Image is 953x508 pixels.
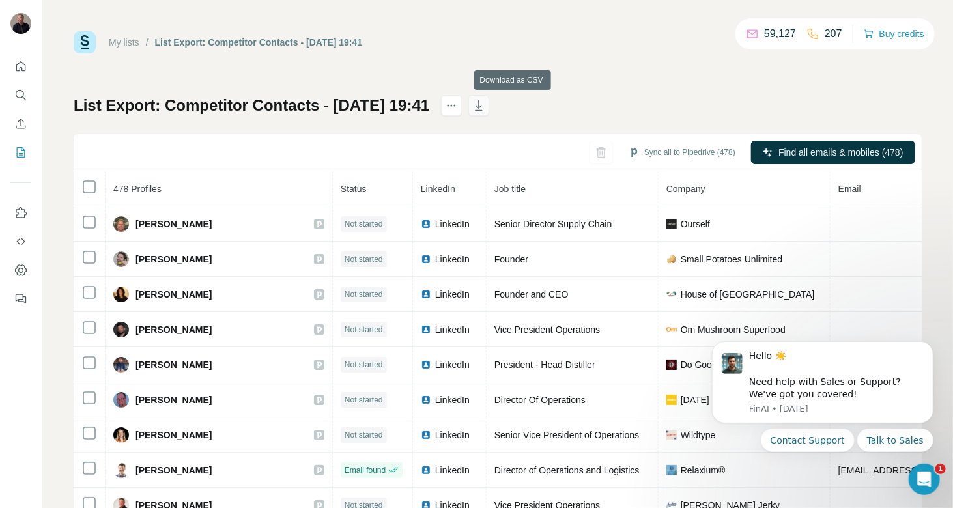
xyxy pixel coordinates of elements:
[113,216,129,232] img: Avatar
[10,141,31,164] button: My lists
[494,254,528,264] span: Founder
[10,259,31,282] button: Dashboard
[864,25,924,43] button: Buy credits
[666,502,677,507] img: company-logo
[494,360,595,370] span: President - Head Distiller
[146,36,149,49] li: /
[435,253,470,266] span: LinkedIn
[494,184,526,194] span: Job title
[435,358,470,371] span: LinkedIn
[109,37,139,48] a: My lists
[421,184,455,194] span: LinkedIn
[421,289,431,300] img: LinkedIn logo
[681,429,716,442] span: Wildtype
[10,201,31,225] button: Use Surfe on LinkedIn
[751,141,915,164] button: Find all emails & mobiles (478)
[10,55,31,78] button: Quick start
[666,430,677,440] img: company-logo
[421,395,431,405] img: LinkedIn logo
[935,464,946,474] span: 1
[666,219,677,229] img: company-logo
[10,287,31,311] button: Feedback
[74,95,429,116] h1: List Export: Competitor Contacts - [DATE] 19:41
[421,430,431,440] img: LinkedIn logo
[421,219,431,229] img: LinkedIn logo
[74,31,96,53] img: Surfe Logo
[494,430,639,440] span: Senior Vice President of Operations
[764,26,796,42] p: 59,127
[10,83,31,107] button: Search
[666,184,705,194] span: Company
[135,429,212,442] span: [PERSON_NAME]
[681,218,710,231] span: Ourself
[135,288,212,301] span: [PERSON_NAME]
[135,218,212,231] span: [PERSON_NAME]
[666,395,677,405] img: company-logo
[135,358,212,371] span: [PERSON_NAME]
[435,393,470,406] span: LinkedIn
[421,254,431,264] img: LinkedIn logo
[681,464,726,477] span: Relaxium®
[135,253,212,266] span: [PERSON_NAME]
[345,359,383,371] span: Not started
[135,393,212,406] span: [PERSON_NAME]
[494,219,612,229] span: Senior Director Supply Chain
[113,357,129,373] img: Avatar
[345,324,383,335] span: Not started
[681,253,782,266] span: Small Potatoes Unlimited
[113,184,162,194] span: 478 Profiles
[345,218,383,230] span: Not started
[113,462,129,478] img: Avatar
[494,289,569,300] span: Founder and CEO
[345,394,383,406] span: Not started
[441,95,462,116] button: actions
[345,289,383,300] span: Not started
[666,360,677,370] img: company-logo
[345,464,386,476] span: Email found
[435,429,470,442] span: LinkedIn
[666,291,677,297] img: company-logo
[681,393,709,406] span: [DATE]
[494,395,586,405] span: Director Of Operations
[10,13,31,34] img: Avatar
[341,184,367,194] span: Status
[825,26,842,42] p: 207
[494,465,640,475] span: Director of Operations and Logistics
[692,326,953,501] iframe: Intercom notifications message
[113,287,129,302] img: Avatar
[113,392,129,408] img: Avatar
[681,323,786,336] span: Om Mushroom Superfood
[155,36,363,49] div: List Export: Competitor Contacts - [DATE] 19:41
[135,464,212,477] span: [PERSON_NAME]
[778,146,903,159] span: Find all emails & mobiles (478)
[666,465,677,475] img: company-logo
[435,288,470,301] span: LinkedIn
[909,464,940,495] iframe: Intercom live chat
[435,464,470,477] span: LinkedIn
[113,427,129,443] img: Avatar
[666,255,677,264] img: company-logo
[435,218,470,231] span: LinkedIn
[666,327,677,332] img: company-logo
[494,324,600,335] span: Vice President Operations
[135,323,212,336] span: [PERSON_NAME]
[619,143,745,162] button: Sync all to Pipedrive (478)
[838,184,861,194] span: Email
[345,429,383,441] span: Not started
[345,253,383,265] span: Not started
[10,112,31,135] button: Enrich CSV
[113,251,129,267] img: Avatar
[421,360,431,370] img: LinkedIn logo
[681,358,745,371] span: Do Good Spirits
[113,322,129,337] img: Avatar
[421,324,431,335] img: LinkedIn logo
[435,323,470,336] span: LinkedIn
